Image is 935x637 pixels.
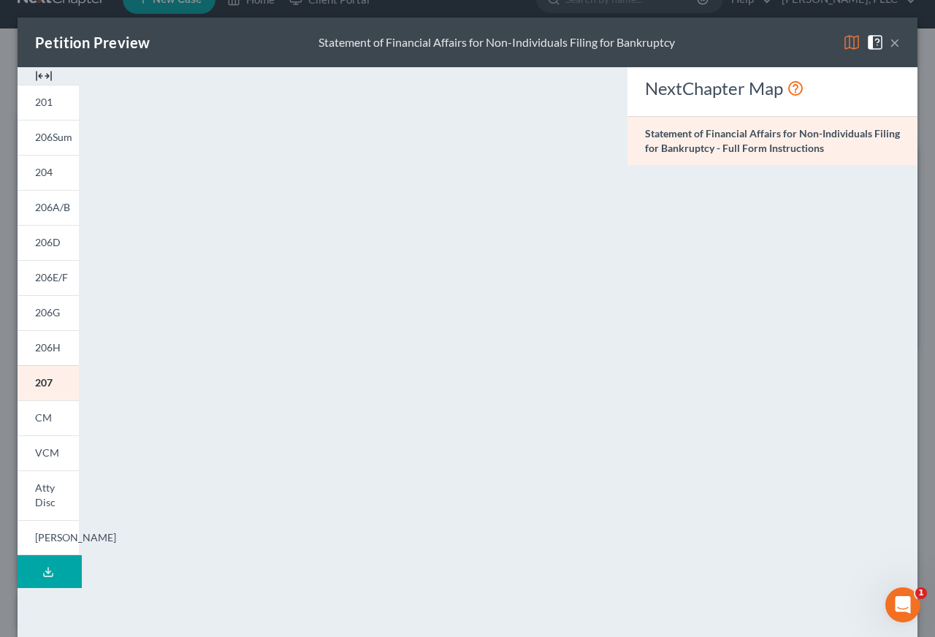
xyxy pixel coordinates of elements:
div: NextChapter Map [645,77,900,100]
span: [PERSON_NAME] [35,531,116,543]
a: VCM [18,435,79,470]
span: Atty Disc [35,481,56,508]
a: 201 [18,85,79,120]
a: 206E/F [18,260,79,295]
a: CM [18,400,79,435]
button: × [890,34,900,51]
span: 206G [35,306,60,318]
a: 206H [18,330,79,365]
span: VCM [35,446,59,459]
span: 206Sum [35,131,72,143]
span: 207 [35,376,53,389]
span: 206D [35,236,61,248]
a: 206G [18,295,79,330]
div: Statement of Financial Affairs for Non-Individuals Filing for Bankruptcy [318,34,675,51]
span: CM [35,411,52,424]
a: [PERSON_NAME] [18,520,79,556]
img: help-close-5ba153eb36485ed6c1ea00a893f15db1cb9b99d6cae46e1a8edb6c62d00a1a76.svg [866,34,884,51]
a: 204 [18,155,79,190]
div: Petition Preview [35,32,150,53]
img: map-eea8200ae884c6f1103ae1953ef3d486a96c86aabb227e865a55264e3737af1f.svg [843,34,860,51]
img: expand-e0f6d898513216a626fdd78e52531dac95497ffd26381d4c15ee2fc46db09dca.svg [35,67,53,85]
span: 201 [35,96,53,108]
span: 206A/B [35,201,70,213]
span: 1 [915,587,927,599]
a: 207 [18,365,79,400]
a: 206D [18,225,79,260]
span: 206E/F [35,271,68,283]
a: 206A/B [18,190,79,225]
strong: Statement of Financial Affairs for Non-Individuals Filing for Bankruptcy - Full Form Instructions [645,127,900,154]
span: 204 [35,166,53,178]
a: 206Sum [18,120,79,155]
span: 206H [35,341,61,354]
a: Atty Disc [18,470,79,520]
iframe: Intercom live chat [885,587,920,622]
